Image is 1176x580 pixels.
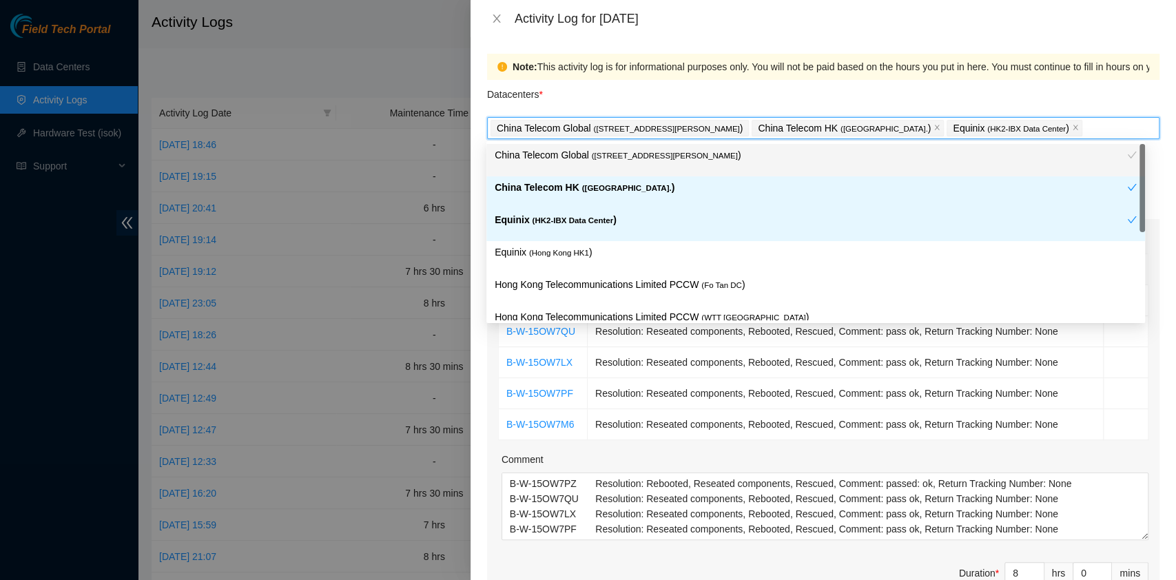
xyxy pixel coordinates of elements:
[506,388,573,399] a: B-W-15OW7PF
[495,180,1127,196] p: China Telecom HK )
[502,452,544,467] label: Comment
[953,121,1069,136] p: Equinix )
[506,357,572,368] a: B-W-15OW7LX
[588,378,1104,409] td: Resolution: Reseated components, Rebooted, Rescued, Comment: pass ok, Return Tracking Number: None
[758,121,931,136] p: China Telecom HK )
[1127,150,1137,160] span: check
[1127,215,1137,225] span: check
[495,212,1127,228] p: Equinix )
[987,125,1066,133] span: ( HK2-IBX Data Center
[487,80,543,102] p: Datacenters
[515,11,1159,26] div: Activity Log for [DATE]
[495,309,1137,325] p: Hong Kong Telecommunications Limited PCCW )
[502,473,1148,540] textarea: Comment
[588,347,1104,378] td: Resolution: Reseated components, Rebooted, Rescued, Comment: pass ok, Return Tracking Number: None
[506,419,575,430] a: B-W-15OW7M6
[513,59,537,74] strong: Note:
[588,316,1104,347] td: Resolution: Reseated components, Rebooted, Rescued, Comment: pass ok, Return Tracking Number: None
[593,125,739,133] span: ( [STREET_ADDRESS][PERSON_NAME]
[495,147,1127,163] p: China Telecom Global )
[532,216,613,225] span: ( HK2-IBX Data Center
[1072,124,1079,132] span: close
[497,121,743,136] p: China Telecom Global )
[592,152,738,160] span: ( [STREET_ADDRESS][PERSON_NAME]
[701,313,805,322] span: ( WTT [GEOGRAPHIC_DATA]
[506,326,575,337] a: B-W-15OW7QU
[1127,183,1137,192] span: check
[582,184,672,192] span: ( [GEOGRAPHIC_DATA].
[701,281,742,289] span: ( Fo Tan DC
[487,12,506,25] button: Close
[497,62,507,72] span: exclamation-circle
[495,245,1137,260] p: Equinix )
[588,409,1104,440] td: Resolution: Reseated components, Rebooted, Rescued, Comment: pass ok, Return Tracking Number: None
[933,124,940,132] span: close
[491,13,502,24] span: close
[840,125,928,133] span: ( [GEOGRAPHIC_DATA].
[495,277,1137,293] p: Hong Kong Telecommunications Limited PCCW )
[529,249,589,257] span: ( Hong Kong HK1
